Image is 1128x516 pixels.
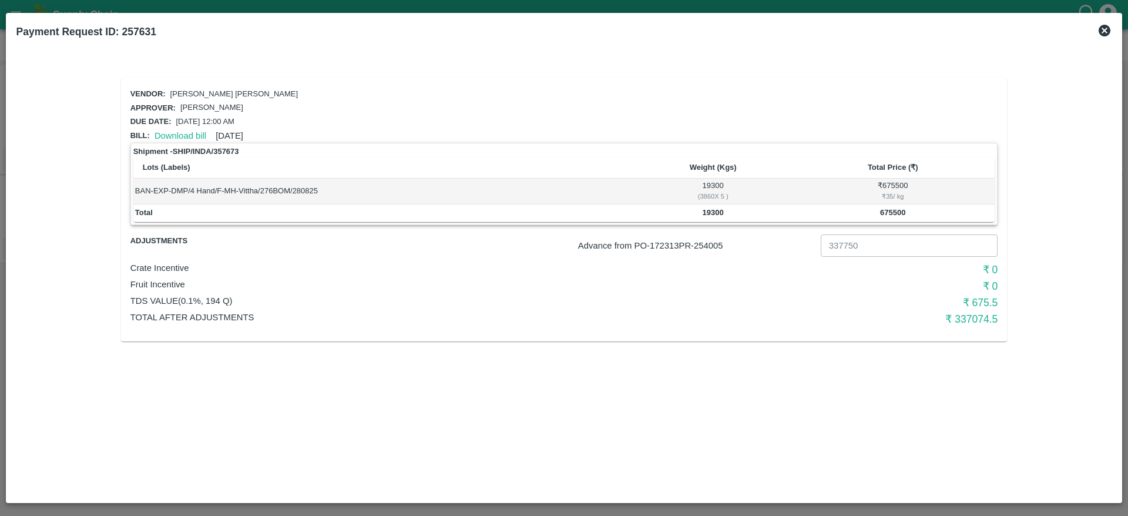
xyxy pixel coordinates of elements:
[709,294,998,311] h6: ₹ 675.5
[130,103,176,112] span: Approver:
[635,179,791,205] td: 19300
[133,179,635,205] td: BAN-EXP-DMP/4 Hand/F-MH-Vittha/276BOM/280825
[130,234,275,248] span: Adjustments
[709,278,998,294] h6: ₹ 0
[176,116,234,128] p: [DATE] 12:00 AM
[821,234,998,257] input: Advance
[170,89,298,100] p: [PERSON_NAME] [PERSON_NAME]
[130,278,709,291] p: Fruit Incentive
[143,163,190,172] b: Lots (Labels)
[880,208,905,217] b: 675500
[578,239,816,252] p: Advance from PO- 172313 PR- 254005
[709,262,998,278] h6: ₹ 0
[130,131,150,140] span: Bill:
[130,311,709,324] p: Total After adjustments
[703,208,724,217] b: 19300
[155,131,206,140] a: Download bill
[690,163,737,172] b: Weight (Kgs)
[130,262,709,274] p: Crate Incentive
[709,311,998,327] h6: ₹ 337074.5
[793,191,993,202] div: ₹ 35 / kg
[216,131,243,140] span: [DATE]
[130,89,166,98] span: Vendor:
[791,179,995,205] td: ₹ 675500
[130,117,172,126] span: Due date:
[637,191,789,202] div: ( 3860 X 5 )
[868,163,918,172] b: Total Price (₹)
[133,146,239,158] strong: Shipment - SHIP/INDA/357673
[130,294,709,307] p: TDS VALUE (0.1%, 194 Q)
[135,208,153,217] b: Total
[180,102,243,113] p: [PERSON_NAME]
[16,26,156,38] b: Payment Request ID: 257631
